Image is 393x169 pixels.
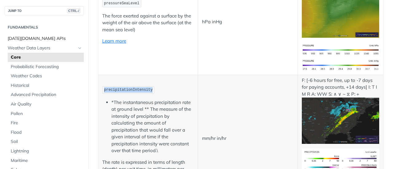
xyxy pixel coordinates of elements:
[202,135,294,142] p: mm/hr in/hr
[8,137,84,146] a: Soil
[11,64,82,70] span: Probabilistic Forecasting
[5,6,84,15] button: JUMP TOCTRL-/
[77,46,82,51] button: Hide subpages for Weather Data Layers
[8,45,76,51] span: Weather Data Layers
[11,148,82,154] span: Lightning
[11,54,82,60] span: Core
[11,73,82,79] span: Weather Codes
[8,81,84,90] a: Historical
[11,83,82,89] span: Historical
[8,147,84,156] a: Lightning
[104,88,153,92] span: precipitationIntensity
[5,44,84,53] a: Weather Data LayersHide subpages for Weather Data Layers
[11,129,82,136] span: Flood
[5,34,84,43] a: [DATE][DOMAIN_NAME] APIs
[8,156,84,165] a: Maritime
[102,13,194,33] p: The force exerted against a surface by the weight of the air above the surface (at the mean sea l...
[11,101,82,107] span: Air Quality
[111,99,194,154] li: *The instantaneous precipitation rate at ground level ** The measure of the intensity of precipit...
[104,1,139,6] span: pressureSeaLevel
[302,47,379,52] span: Expand image
[8,62,84,71] a: Probabilistic Forecasting
[8,128,84,137] a: Flood
[302,62,379,67] span: Expand image
[302,11,379,17] span: Expand image
[67,8,80,13] span: CTRL-/
[202,18,294,25] p: hPa inHg
[8,109,84,118] a: Pollen
[11,92,82,98] span: Advanced Precipitation
[5,25,84,30] h2: Fundamentals
[302,77,379,144] p: F: [-6 hours for free, up to -7 days for paying accounts, +14 days] I: T I M R A: WW S: ∧ ∨ ~ ⧖ P: +
[8,36,82,42] span: [DATE][DOMAIN_NAME] APIs
[102,38,126,44] a: Learn more
[8,90,84,99] a: Advanced Precipitation
[8,118,84,128] a: Fire
[11,111,82,117] span: Pollen
[302,158,379,164] span: Expand image
[8,71,84,81] a: Weather Codes
[11,120,82,126] span: Fire
[11,158,82,164] span: Maritime
[302,117,379,123] span: Expand image
[8,53,84,62] a: Core
[11,139,82,145] span: Soil
[8,100,84,109] a: Air Quality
